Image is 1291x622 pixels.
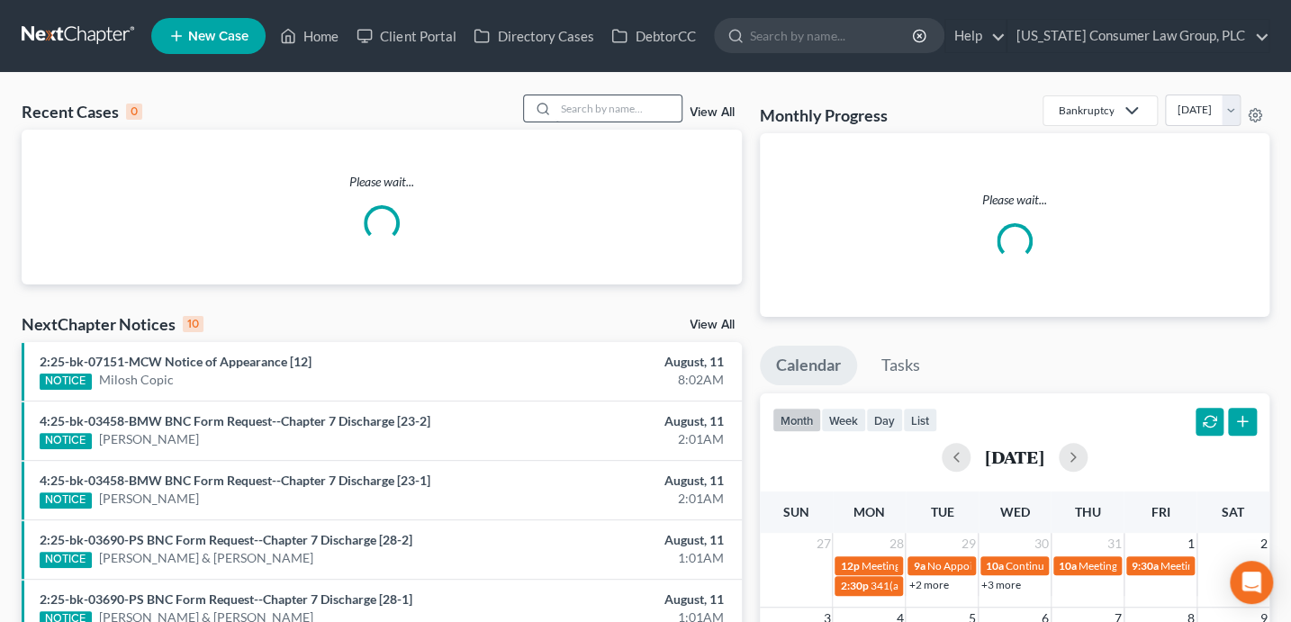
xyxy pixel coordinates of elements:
span: Thu [1074,504,1100,519]
a: 4:25-bk-03458-BMW BNC Form Request--Chapter 7 Discharge [23-1] [40,473,430,488]
input: Search by name... [555,95,682,122]
p: Please wait... [22,173,742,191]
span: Sat [1222,504,1244,519]
a: 2:25-bk-07151-MCW Notice of Appearance [12] [40,354,311,369]
a: [PERSON_NAME] [99,430,199,448]
button: list [903,408,937,432]
span: Fri [1151,504,1169,519]
a: Milosh Copic [99,371,174,389]
span: 27 [814,533,832,554]
span: Meeting of Creditors for [PERSON_NAME] & [PERSON_NAME] [861,559,1156,572]
span: 341(a) meeting for [PERSON_NAME] & [PERSON_NAME] [870,579,1139,592]
a: +2 more [908,578,948,591]
span: 2:30p [840,579,868,592]
span: 2 [1259,533,1269,554]
div: NOTICE [40,492,92,509]
a: Directory Cases [465,20,602,52]
a: 2:25-bk-03690-PS BNC Form Request--Chapter 7 Discharge [28-1] [40,591,412,607]
a: Home [271,20,348,52]
a: DebtorCC [602,20,704,52]
div: 10 [183,316,203,332]
div: NextChapter Notices [22,313,203,335]
span: 30 [1033,533,1051,554]
span: 10a [986,559,1004,572]
a: [US_STATE] Consumer Law Group, PLC [1007,20,1268,52]
span: Continued 341 Meeting of Creditors [1006,559,1176,572]
span: Tue [930,504,953,519]
a: View All [690,319,735,331]
span: Wed [1000,504,1030,519]
h3: Monthly Progress [760,104,888,126]
div: 2:01AM [508,430,724,448]
span: Sun [783,504,809,519]
div: August, 11 [508,590,724,608]
a: 4:25-bk-03458-BMW BNC Form Request--Chapter 7 Discharge [23-2] [40,413,430,428]
span: 9:30a [1132,559,1159,572]
a: +3 more [981,578,1021,591]
span: 9a [913,559,925,572]
a: 2:25-bk-03690-PS BNC Form Request--Chapter 7 Discharge [28-2] [40,532,412,547]
a: [PERSON_NAME] & [PERSON_NAME] [99,549,313,567]
span: 12p [840,559,859,572]
div: 1:01AM [508,549,724,567]
div: 0 [126,104,142,120]
div: 2:01AM [508,490,724,508]
span: 31 [1106,533,1124,554]
div: August, 11 [508,353,724,371]
div: Bankruptcy [1058,103,1114,118]
div: NOTICE [40,433,92,449]
button: month [772,408,821,432]
div: NOTICE [40,374,92,390]
div: 8:02AM [508,371,724,389]
div: NOTICE [40,552,92,568]
span: 29 [960,533,978,554]
span: Meeting of Creditors for [PERSON_NAME] [1079,559,1278,572]
a: View All [690,106,735,119]
button: week [821,408,866,432]
a: [PERSON_NAME] [99,490,199,508]
div: August, 11 [508,531,724,549]
span: No Appointments [926,559,1010,572]
p: Please wait... [774,191,1255,209]
span: 10a [1059,559,1077,572]
div: August, 11 [508,472,724,490]
h2: [DATE] [985,447,1044,466]
a: Help [945,20,1006,52]
div: August, 11 [508,412,724,430]
div: Recent Cases [22,101,142,122]
a: Calendar [760,346,857,385]
button: day [866,408,903,432]
a: Client Portal [348,20,465,52]
a: Tasks [865,346,936,385]
input: Search by name... [750,19,915,52]
span: 1 [1186,533,1196,554]
div: Open Intercom Messenger [1230,561,1273,604]
span: Mon [853,504,885,519]
span: 28 [887,533,905,554]
span: New Case [188,30,248,43]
